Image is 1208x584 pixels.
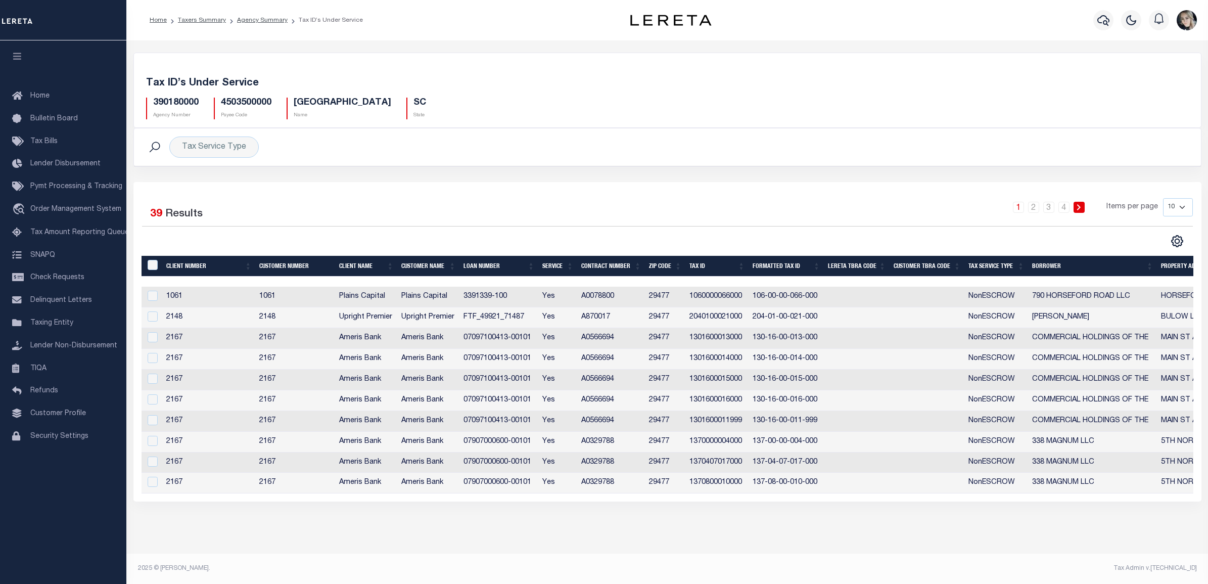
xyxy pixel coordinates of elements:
[255,370,335,390] td: 2167
[1028,453,1157,473] td: 338 MAGNUM LLC
[577,256,645,277] th: Contract Number: activate to sort column ascending
[1028,473,1157,493] td: 338 MAGNUM LLC
[255,432,335,453] td: 2167
[645,453,685,473] td: 29477
[397,473,459,493] td: Ameris Bank
[255,453,335,473] td: 2167
[255,307,335,328] td: 2148
[685,473,749,493] td: 1370800010000
[645,256,685,277] th: Zip Code: activate to sort column ascending
[169,137,259,158] div: Tax Service Type
[1028,411,1157,432] td: COMMERCIAL HOLDINGS OF THE
[30,342,117,349] span: Lender Non-Disbursement
[255,411,335,432] td: 2167
[1013,202,1024,213] a: 1
[685,453,749,473] td: 1370407017000
[397,256,459,277] th: Customer Name: activate to sort column ascending
[538,328,577,349] td: Yes
[162,349,255,370] td: 2167
[964,328,1028,349] td: NonESCROW
[1043,202,1054,213] a: 3
[30,365,47,372] span: TIQA
[335,390,397,411] td: Ameris Bank
[30,320,73,327] span: Taxing Entity
[1028,390,1157,411] td: COMMERCIAL HOLDINGS OF THE
[645,349,685,370] td: 29477
[162,328,255,349] td: 2167
[413,112,426,119] p: State
[335,328,397,349] td: Ameris Bank
[397,390,459,411] td: Ameris Bank
[685,307,749,328] td: 2040100021000
[645,390,685,411] td: 29477
[12,203,28,216] i: travel_explore
[645,328,685,349] td: 29477
[30,93,50,100] span: Home
[178,17,226,23] a: Taxers Summary
[288,16,363,25] li: Tax ID’s Under Service
[397,307,459,328] td: Upright Premier
[964,432,1028,453] td: NonESCROW
[538,287,577,307] td: Yes
[577,349,645,370] td: A0566694
[459,349,538,370] td: 07097100413-00101
[397,328,459,349] td: Ameris Bank
[335,432,397,453] td: Ameris Bank
[255,256,335,277] th: Customer Number
[645,370,685,390] td: 29477
[221,112,271,119] p: Payee Code
[30,387,58,394] span: Refunds
[255,473,335,493] td: 2167
[30,297,92,304] span: Delinquent Letters
[749,432,824,453] td: 137-00-00-004-000
[150,17,167,23] a: Home
[577,453,645,473] td: A0329788
[1028,370,1157,390] td: COMMERCIAL HOLDINGS OF THE
[685,256,749,277] th: Tax ID: activate to sort column ascending
[538,473,577,493] td: Yes
[397,453,459,473] td: Ameris Bank
[964,370,1028,390] td: NonESCROW
[162,473,255,493] td: 2167
[538,370,577,390] td: Yes
[749,453,824,473] td: 137-04-07-017-000
[335,370,397,390] td: Ameris Bank
[30,251,55,258] span: SNAPQ
[1028,307,1157,328] td: [PERSON_NAME]
[1028,256,1157,277] th: Borrower: activate to sort column ascending
[459,453,538,473] td: 07907000600-00101
[577,287,645,307] td: A0078800
[964,473,1028,493] td: NonESCROW
[685,287,749,307] td: 1060000066000
[645,411,685,432] td: 29477
[645,307,685,328] td: 29477
[30,229,129,236] span: Tax Amount Reporting Queue
[335,349,397,370] td: Ameris Bank
[964,287,1028,307] td: NonESCROW
[749,307,824,328] td: 204-01-00-021-000
[153,98,199,109] h5: 390180000
[162,411,255,432] td: 2167
[538,307,577,328] td: Yes
[397,411,459,432] td: Ameris Bank
[30,206,121,213] span: Order Management System
[749,390,824,411] td: 130-16-00-016-000
[294,98,391,109] h5: [GEOGRAPHIC_DATA]
[1028,202,1039,213] a: 2
[30,183,122,190] span: Pymt Processing & Tracking
[459,256,538,277] th: Loan Number: activate to sort column ascending
[221,98,271,109] h5: 4503500000
[1058,202,1070,213] a: 4
[577,390,645,411] td: A0566694
[964,349,1028,370] td: NonESCROW
[142,256,163,277] th: &nbsp;
[577,370,645,390] td: A0566694
[30,433,88,440] span: Security Settings
[577,432,645,453] td: A0329788
[237,17,288,23] a: Agency Summary
[162,287,255,307] td: 1061
[146,77,1189,89] h5: Tax ID’s Under Service
[749,256,824,277] th: Formatted Tax ID: activate to sort column ascending
[1028,432,1157,453] td: 338 MAGNUM LLC
[1028,328,1157,349] td: COMMERCIAL HOLDINGS OF THE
